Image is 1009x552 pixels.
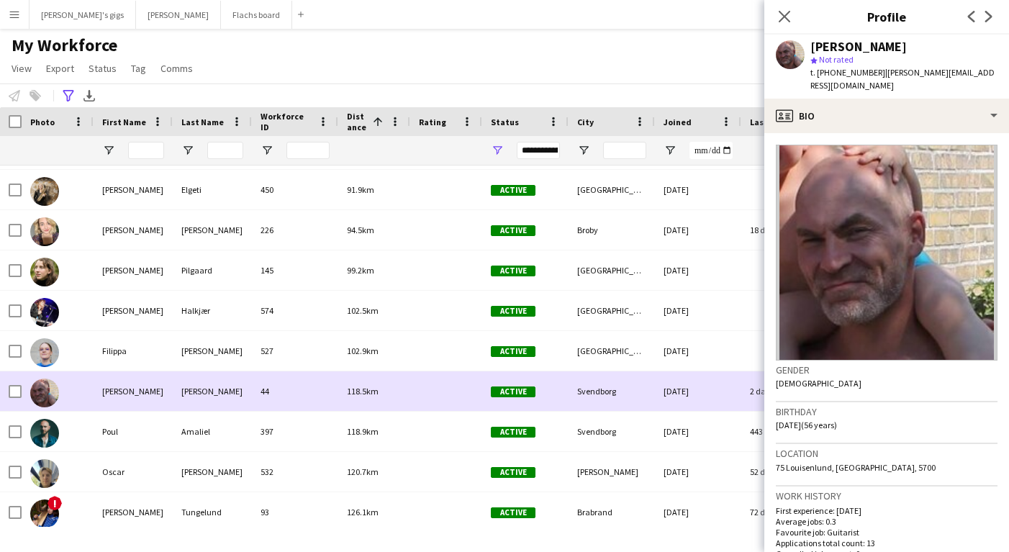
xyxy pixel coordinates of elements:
img: Filippa Westerberg [30,338,59,367]
div: [DATE] [655,250,741,290]
div: Poul [94,412,173,451]
div: [PERSON_NAME] [569,452,655,492]
span: Active [491,467,535,478]
img: Sarah Elgeti [30,177,59,206]
span: First Name [102,117,146,127]
span: View [12,62,32,75]
div: [DATE] [655,170,741,209]
div: 18 days [741,210,828,250]
div: Halkjær [173,291,252,330]
span: Active [491,266,535,276]
div: [DATE] [655,412,741,451]
button: [PERSON_NAME]'s gigs [30,1,136,29]
div: Pilgaard [173,250,252,290]
app-action-btn: Export XLSX [81,87,98,104]
div: Tungelund [173,492,252,532]
button: Open Filter Menu [491,144,504,157]
div: [DATE] [655,492,741,532]
span: 118.5km [347,386,379,397]
div: [PERSON_NAME] [173,371,252,411]
div: 532 [252,452,338,492]
h3: Location [776,447,997,460]
input: Workforce ID Filter Input [286,142,330,159]
input: Joined Filter Input [689,142,733,159]
div: Oscar [94,452,173,492]
span: Active [491,225,535,236]
div: [PERSON_NAME] [173,331,252,371]
span: 99.2km [347,265,374,276]
span: Workforce ID [261,111,312,132]
span: Active [491,507,535,518]
span: Joined [664,117,692,127]
span: Active [491,185,535,196]
span: 91.9km [347,184,374,195]
div: 397 [252,412,338,451]
div: [PERSON_NAME] [94,371,173,411]
span: 118.9km [347,426,379,437]
div: 443 days [741,412,828,451]
h3: Work history [776,489,997,502]
img: Anna Halkjær [30,298,59,327]
div: Amaliel [173,412,252,451]
span: 75 Louisenlund, [GEOGRAPHIC_DATA], 5700 [776,462,936,473]
img: Helene Dorthea Tungelund [30,499,59,528]
a: Export [40,59,80,78]
div: 527 [252,331,338,371]
div: [PERSON_NAME] [173,452,252,492]
span: [DATE] (56 years) [776,420,837,430]
div: [GEOGRAPHIC_DATA] [569,170,655,209]
div: 72 days [741,492,828,532]
div: Brabrand [569,492,655,532]
img: Jon Bjarnason [30,379,59,407]
div: [GEOGRAPHIC_DATA] [569,331,655,371]
div: 450 [252,170,338,209]
img: Emma Pilgaard [30,258,59,286]
span: t. [PHONE_NUMBER] [810,67,885,78]
a: Status [83,59,122,78]
span: Status [491,117,519,127]
span: 102.5km [347,305,379,316]
div: [DATE] [655,452,741,492]
span: 120.7km [347,466,379,477]
span: Comms [160,62,193,75]
div: 2 days [741,371,828,411]
span: Export [46,62,74,75]
app-action-btn: Advanced filters [60,87,77,104]
div: Broby [569,210,655,250]
div: Svendborg [569,412,655,451]
img: Joanna Wojtkiewicz [30,217,59,246]
a: Comms [155,59,199,78]
p: Average jobs: 0.3 [776,516,997,527]
p: First experience: [DATE] [776,505,997,516]
div: 44 [252,371,338,411]
div: 226 [252,210,338,250]
button: Open Filter Menu [102,144,115,157]
div: 52 days [741,452,828,492]
button: Open Filter Menu [181,144,194,157]
input: City Filter Input [603,142,646,159]
h3: Birthday [776,405,997,418]
span: Not rated [819,54,854,65]
div: [PERSON_NAME] [94,170,173,209]
span: Distance [347,111,367,132]
div: [GEOGRAPHIC_DATA] [569,291,655,330]
span: 102.9km [347,345,379,356]
span: Rating [419,117,446,127]
div: 574 [252,291,338,330]
p: Favourite job: Guitarist [776,527,997,538]
div: [PERSON_NAME] [94,492,173,532]
div: [PERSON_NAME] [94,250,173,290]
div: 145 [252,250,338,290]
span: Active [491,427,535,438]
img: Crew avatar or photo [776,145,997,361]
button: Open Filter Menu [577,144,590,157]
span: 126.1km [347,507,379,517]
span: Active [491,306,535,317]
span: Last Name [181,117,224,127]
span: ! [47,496,62,510]
span: Status [89,62,117,75]
div: 93 [252,492,338,532]
div: Bio [764,99,1009,133]
div: [PERSON_NAME] [810,40,907,53]
span: Active [491,386,535,397]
